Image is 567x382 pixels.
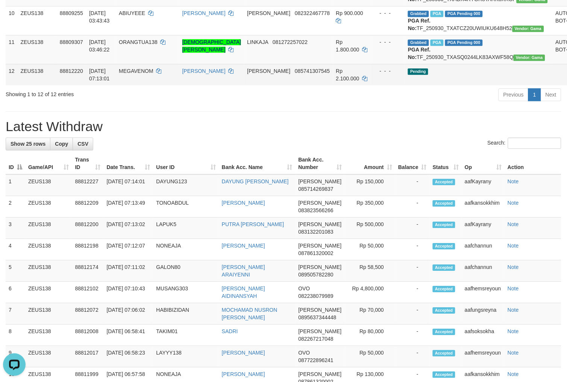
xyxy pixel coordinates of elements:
span: Accepted [433,243,455,249]
span: Copy 085714269837 to clipboard [299,186,334,192]
span: Rp 1.800.000 [336,39,359,53]
th: User ID: activate to sort column ascending [153,153,219,174]
td: [DATE] 07:13:02 [104,217,153,239]
span: ABIUYEEE [119,10,145,16]
span: Accepted [433,350,455,356]
div: Showing 1 to 12 of 12 entries [6,88,230,98]
a: Note [508,264,519,270]
td: Rp 350,000 [345,196,396,217]
span: Copy 087861320002 to clipboard [299,250,334,256]
div: - - - [374,38,402,46]
td: [DATE] 06:58:23 [104,346,153,367]
span: Copy 085741307545 to clipboard [295,68,330,74]
td: 88812174 [72,260,104,282]
a: [PERSON_NAME] [222,350,265,356]
a: SADRI [222,328,238,334]
td: aafungsreyna [462,303,505,325]
td: ZEUS138 [18,6,57,35]
th: Balance: activate to sort column ascending [395,153,430,174]
a: [PERSON_NAME] [222,371,265,377]
th: Bank Acc. Name: activate to sort column ascending [219,153,296,174]
span: CSV [77,141,88,147]
td: ZEUS138 [25,260,72,282]
a: MOCHAMAD NUSRON [PERSON_NAME] [222,307,277,320]
td: aafchannun [462,260,505,282]
span: [PERSON_NAME] [299,243,342,249]
b: PGA Ref. No: [408,18,431,31]
input: Search: [508,137,561,149]
span: PGA Pending [445,11,483,17]
span: Copy 082322467778 to clipboard [295,10,330,16]
td: aafkansokkhim [462,196,505,217]
span: Accepted [433,222,455,228]
td: 6 [6,282,25,303]
span: OVO [299,285,310,291]
span: [PERSON_NAME] [299,200,342,206]
td: [DATE] 07:13:49 [104,196,153,217]
span: Copy 087722896241 to clipboard [299,357,334,363]
span: [PERSON_NAME] [299,178,342,184]
span: [PERSON_NAME] [299,371,342,377]
td: GALON80 [153,260,219,282]
span: Rp 2.100.000 [336,68,359,82]
td: Rp 58,500 [345,260,396,282]
th: Bank Acc. Number: activate to sort column ascending [296,153,345,174]
span: Vendor URL: https://trx31.1velocity.biz [514,54,545,61]
td: 1 [6,174,25,196]
td: Rp 500,000 [345,217,396,239]
span: Vendor URL: https://trx31.1velocity.biz [512,26,544,32]
span: Accepted [433,264,455,271]
td: ZEUS138 [18,64,57,85]
td: - [395,174,430,196]
span: OVO [299,350,310,356]
a: Note [508,200,519,206]
td: 2 [6,196,25,217]
a: [PERSON_NAME] ARAIYENNI [222,264,265,278]
td: - [395,260,430,282]
td: 88812072 [72,303,104,325]
th: Date Trans.: activate to sort column ascending [104,153,153,174]
span: Copy 089505782280 to clipboard [299,272,334,278]
td: [DATE] 07:06:02 [104,303,153,325]
td: 88812008 [72,325,104,346]
span: [PERSON_NAME] [299,221,342,227]
span: Copy 082238079989 to clipboard [299,293,334,299]
th: Status: activate to sort column ascending [430,153,462,174]
span: [PERSON_NAME] [247,68,290,74]
td: ZEUS138 [25,174,72,196]
a: Note [508,328,519,334]
td: aafhemsreyoun [462,346,505,367]
td: - [395,325,430,346]
td: - [395,282,430,303]
td: Rp 150,000 [345,174,396,196]
td: Rp 50,000 [345,346,396,367]
td: TF_250930_TXASQ0244LK83AXWF58Q [405,35,552,64]
td: HABIBIZIDAN [153,303,219,325]
span: Accepted [433,200,455,207]
a: Next [541,88,561,101]
span: [PERSON_NAME] [299,264,342,270]
span: MEGAVENOM [119,68,153,74]
label: Search: [488,137,561,149]
td: TF_250930_TXATCZ20UWIUKU648H52 [405,6,552,35]
a: Note [508,243,519,249]
td: 11 [6,35,18,64]
div: - - - [374,67,402,75]
b: PGA Ref. No: [408,47,431,60]
button: Open LiveChat chat widget [3,3,26,26]
th: Amount: activate to sort column ascending [345,153,396,174]
td: aafKayrany [462,217,505,239]
span: Marked by aafsreyleap [431,39,444,46]
td: - [395,196,430,217]
td: ZEUS138 [25,196,72,217]
td: [DATE] 07:12:07 [104,239,153,260]
div: - - - [374,9,402,17]
span: Grabbed [408,11,429,17]
td: Rp 50,000 [345,239,396,260]
td: [DATE] 07:10:43 [104,282,153,303]
td: 88812017 [72,346,104,367]
a: [PERSON_NAME] [222,243,265,249]
a: [PERSON_NAME] [222,200,265,206]
a: Note [508,178,519,184]
span: Show 25 rows [11,141,45,147]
